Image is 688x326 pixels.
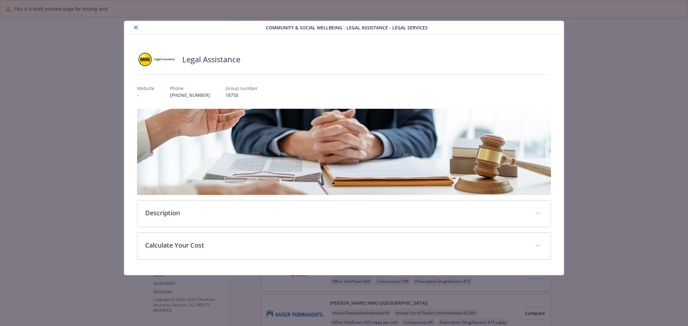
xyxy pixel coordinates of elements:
[69,21,619,275] div: details for plan Community & Social Wellbeing - Legal Assistance - Legal Services
[137,200,551,227] div: Description
[132,24,140,31] button: close
[225,85,258,92] p: Group number
[266,24,428,31] span: Community & Social Wellbeing - Legal Assistance - Legal Services
[170,85,210,92] p: Phone
[145,240,527,250] p: Calculate Your Cost
[137,92,155,98] p: -
[170,92,210,98] p: [PHONE_NUMBER]
[145,208,527,218] p: Description
[137,109,551,195] img: banner
[137,85,155,92] p: Website
[137,50,176,69] img: ARAG Insurance Company
[225,92,258,98] p: 18750
[137,233,551,259] div: Calculate Your Cost
[182,54,240,65] h2: Legal Assistance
